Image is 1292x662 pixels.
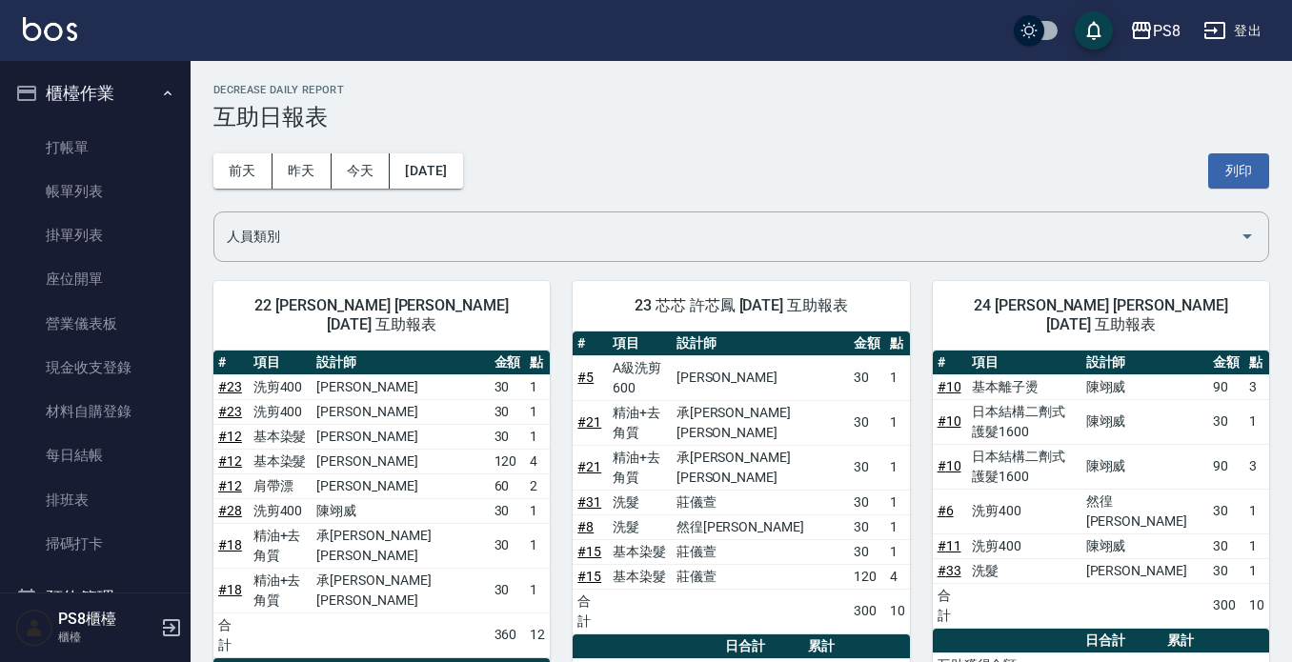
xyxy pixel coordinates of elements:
td: 1 [525,523,550,568]
td: 1 [525,424,550,449]
a: #23 [218,379,242,394]
td: 30 [1208,558,1244,583]
td: [PERSON_NAME] [1081,558,1209,583]
input: 人員名稱 [222,220,1232,253]
td: 日本結構二劑式護髮1600 [967,399,1080,444]
a: #28 [218,503,242,518]
th: 日合計 [720,634,803,659]
table: a dense table [213,351,550,658]
td: 300 [1208,583,1244,628]
td: 1 [525,498,550,523]
th: 設計師 [672,331,849,356]
th: 設計師 [312,351,489,375]
td: 莊儀萱 [672,539,849,564]
a: #11 [938,538,961,553]
button: save [1075,11,1113,50]
td: 1 [1244,399,1269,444]
td: 1 [525,374,550,399]
td: 陳翊威 [1081,444,1209,489]
td: [PERSON_NAME] [312,449,489,473]
th: 設計師 [1081,351,1209,375]
a: #15 [577,569,601,584]
a: #21 [577,459,601,474]
th: # [213,351,249,375]
th: 點 [885,331,910,356]
th: # [933,351,968,375]
td: 2 [525,473,550,498]
td: 90 [1208,444,1244,489]
table: a dense table [933,351,1269,629]
td: 30 [849,400,885,445]
td: 莊儀萱 [672,490,849,514]
td: 肩帶漂 [249,473,313,498]
td: 30 [490,424,526,449]
td: 基本離子燙 [967,374,1080,399]
div: PS8 [1153,19,1181,43]
a: #23 [218,404,242,419]
button: Open [1232,221,1262,251]
td: 1 [525,399,550,424]
td: 洗髮 [967,558,1080,583]
th: 金額 [1208,351,1244,375]
td: 合計 [573,589,608,633]
td: 基本染髮 [608,539,672,564]
td: 120 [849,564,885,589]
td: 30 [490,568,526,612]
td: 承[PERSON_NAME][PERSON_NAME] [312,523,489,568]
a: #12 [218,429,242,444]
a: #18 [218,537,242,552]
h3: 互助日報表 [213,104,1269,130]
td: 30 [1208,489,1244,533]
td: 承[PERSON_NAME][PERSON_NAME] [312,568,489,612]
h2: Decrease Daily Report [213,84,1269,96]
th: 項目 [967,351,1080,375]
button: 櫃檯作業 [8,69,183,118]
td: 然徨[PERSON_NAME] [1081,489,1209,533]
td: 30 [849,539,885,564]
td: 30 [1208,533,1244,558]
a: 掛單列表 [8,213,183,257]
td: 12 [525,612,550,657]
td: 1 [1244,558,1269,583]
span: 23 芯芯 許芯鳳 [DATE] 互助報表 [596,296,886,315]
a: 材料自購登錄 [8,390,183,433]
p: 櫃檯 [58,629,155,646]
button: [DATE] [390,153,462,189]
td: [PERSON_NAME] [312,424,489,449]
th: # [573,331,608,356]
td: 洗剪400 [249,374,313,399]
td: 30 [490,399,526,424]
td: 精油+去角質 [249,568,313,612]
td: 承[PERSON_NAME][PERSON_NAME] [672,400,849,445]
td: 30 [849,355,885,400]
th: 累計 [803,634,910,659]
td: 承[PERSON_NAME][PERSON_NAME] [672,445,849,490]
td: 然徨[PERSON_NAME] [672,514,849,539]
td: 30 [1208,399,1244,444]
td: 30 [490,498,526,523]
td: 洗剪400 [967,533,1080,558]
td: 30 [490,374,526,399]
th: 點 [525,351,550,375]
td: 基本染髮 [608,564,672,589]
a: #33 [938,563,961,578]
td: 精油+去角質 [608,445,672,490]
td: 基本染髮 [249,449,313,473]
a: 打帳單 [8,126,183,170]
a: #10 [938,458,961,473]
th: 日合計 [1080,629,1163,653]
a: #6 [938,503,954,518]
button: 登出 [1196,13,1269,49]
td: 1 [885,355,910,400]
td: A級洗剪600 [608,355,672,400]
td: 1 [885,490,910,514]
button: 前天 [213,153,273,189]
th: 項目 [608,331,672,356]
td: 日本結構二劑式護髮1600 [967,444,1080,489]
td: 30 [849,445,885,490]
td: 1 [885,445,910,490]
a: 營業儀表板 [8,302,183,346]
a: #12 [218,478,242,493]
a: #18 [218,582,242,597]
a: #12 [218,453,242,469]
